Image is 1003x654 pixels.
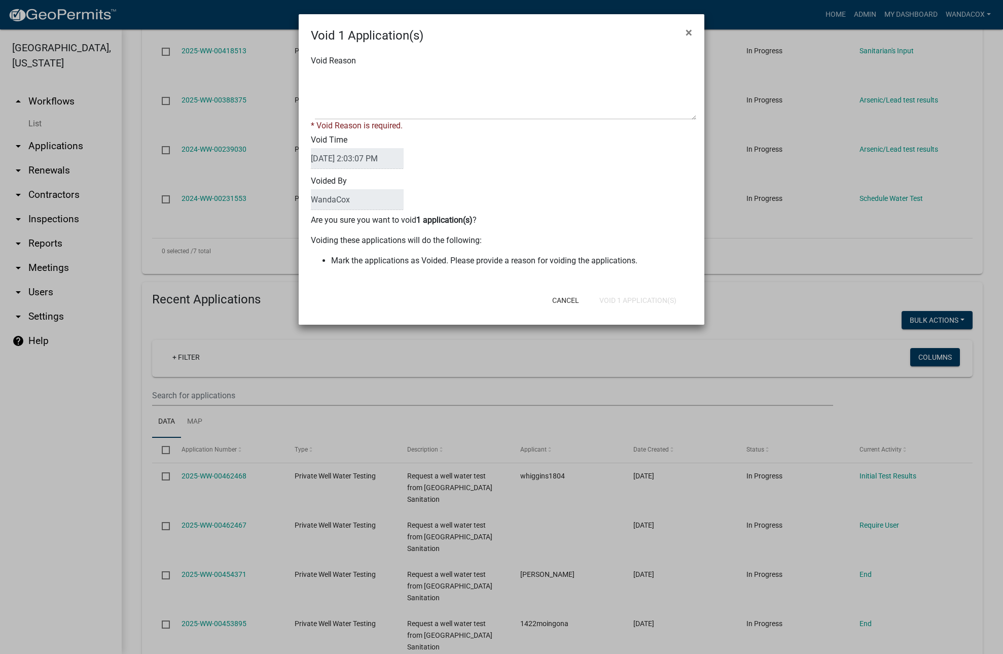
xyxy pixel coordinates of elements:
h4: Void 1 Application(s) [311,26,423,45]
div: * Void Reason is required. [311,120,692,132]
button: Cancel [544,291,587,309]
label: Void Time [311,136,404,169]
p: Are you sure you want to void ? [311,214,692,226]
b: 1 application(s) [416,215,473,225]
label: Void Reason [311,57,356,65]
input: VoidedBy [311,189,404,210]
button: Void 1 Application(s) [591,291,685,309]
span: × [686,25,692,40]
input: DateTime [311,148,404,169]
button: Close [677,18,700,47]
label: Voided By [311,177,404,210]
textarea: Void Reason [315,69,696,120]
p: Voiding these applications will do the following: [311,234,692,247]
li: Mark the applications as Voided. Please provide a reason for voiding the applications. [331,255,692,267]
